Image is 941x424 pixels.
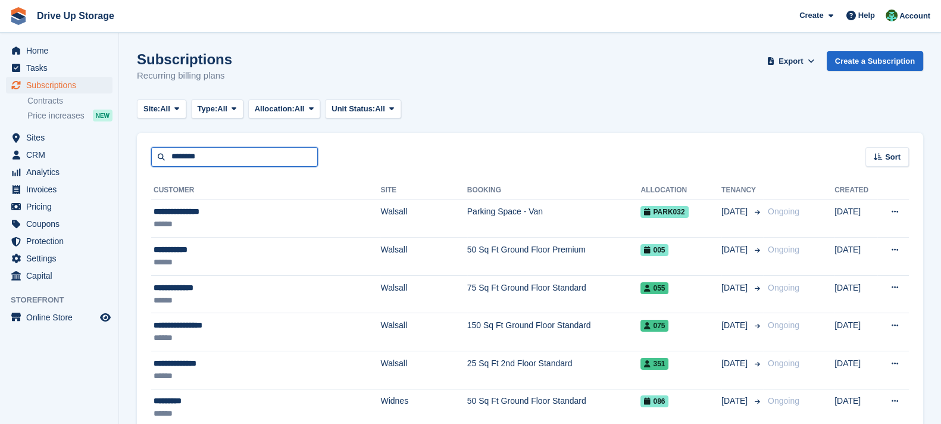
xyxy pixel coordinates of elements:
button: Export [765,51,817,71]
span: Protection [26,233,98,250]
th: Booking [467,181,641,200]
th: Tenancy [721,181,763,200]
span: Coupons [26,216,98,232]
span: Sort [885,151,901,163]
span: Ongoing [768,396,799,406]
a: menu [6,181,112,198]
td: 50 Sq Ft Ground Floor Premium [467,238,641,276]
span: 351 [640,358,668,370]
td: 75 Sq Ft Ground Floor Standard [467,275,641,313]
img: Camille [886,10,898,21]
td: [DATE] [834,275,877,313]
td: 150 Sq Ft Ground Floor Standard [467,313,641,351]
span: All [160,103,170,115]
a: menu [6,77,112,93]
th: Customer [151,181,380,200]
a: menu [6,198,112,215]
span: Allocation: [255,103,295,115]
span: Ongoing [768,283,799,292]
a: Price increases NEW [27,109,112,122]
span: CRM [26,146,98,163]
a: menu [6,267,112,284]
p: Recurring billing plans [137,69,232,83]
span: PARK032 [640,206,688,218]
span: [DATE] [721,244,750,256]
td: [DATE] [834,199,877,238]
td: [DATE] [834,238,877,276]
td: [DATE] [834,313,877,351]
span: [DATE] [721,395,750,407]
td: Walsall [380,199,467,238]
h1: Subscriptions [137,51,232,67]
button: Type: All [191,99,243,119]
th: Created [834,181,877,200]
span: Capital [26,267,98,284]
span: [DATE] [721,319,750,332]
a: menu [6,42,112,59]
span: Ongoing [768,207,799,216]
span: Create [799,10,823,21]
span: Settings [26,250,98,267]
a: menu [6,309,112,326]
span: Tasks [26,60,98,76]
span: Pricing [26,198,98,215]
span: Home [26,42,98,59]
td: Walsall [380,351,467,389]
span: 055 [640,282,668,294]
span: Online Store [26,309,98,326]
span: Subscriptions [26,77,98,93]
span: 075 [640,320,668,332]
a: Contracts [27,95,112,107]
a: menu [6,250,112,267]
a: Create a Subscription [827,51,923,71]
span: Sites [26,129,98,146]
img: stora-icon-8386f47178a22dfd0bd8f6a31ec36ba5ce8667c1dd55bd0f319d3a0aa187defe.svg [10,7,27,25]
span: Help [858,10,875,21]
span: All [375,103,385,115]
td: Walsall [380,275,467,313]
span: All [217,103,227,115]
span: All [295,103,305,115]
span: Analytics [26,164,98,180]
button: Unit Status: All [325,99,401,119]
span: Price increases [27,110,85,121]
td: Parking Space - Van [467,199,641,238]
span: 086 [640,395,668,407]
a: Preview store [98,310,112,325]
span: [DATE] [721,205,750,218]
a: menu [6,129,112,146]
span: Storefront [11,294,118,306]
span: [DATE] [721,282,750,294]
span: Ongoing [768,358,799,368]
th: Site [380,181,467,200]
span: Invoices [26,181,98,198]
span: Ongoing [768,245,799,254]
a: Drive Up Storage [32,6,119,26]
span: Site: [143,103,160,115]
span: Type: [198,103,218,115]
span: 005 [640,244,668,256]
a: menu [6,233,112,250]
span: Ongoing [768,320,799,330]
span: [DATE] [721,357,750,370]
th: Allocation [640,181,721,200]
div: NEW [93,110,112,121]
button: Site: All [137,99,186,119]
td: 25 Sq Ft 2nd Floor Standard [467,351,641,389]
a: menu [6,146,112,163]
a: menu [6,60,112,76]
button: Allocation: All [248,99,321,119]
td: [DATE] [834,351,877,389]
span: Account [899,10,930,22]
span: Export [779,55,803,67]
td: Walsall [380,238,467,276]
td: Walsall [380,313,467,351]
a: menu [6,216,112,232]
a: menu [6,164,112,180]
span: Unit Status: [332,103,375,115]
